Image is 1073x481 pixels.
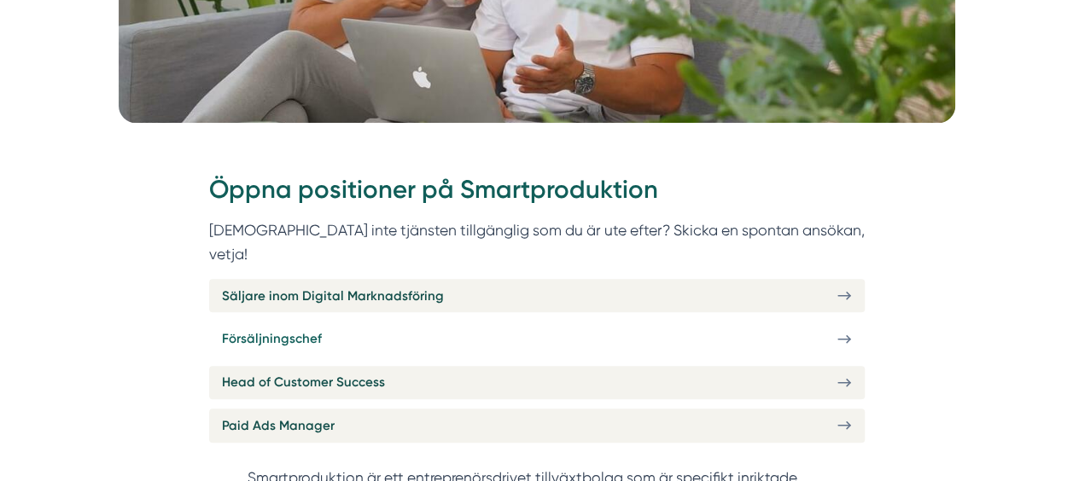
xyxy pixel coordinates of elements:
[209,172,865,217] h2: Öppna positioner på Smartproduktion
[222,372,385,392] span: Head of Customer Success
[222,286,444,306] span: Säljare inom Digital Marknadsföring
[222,415,335,436] span: Paid Ads Manager
[209,409,865,442] a: Paid Ads Manager
[222,328,322,349] span: Försäljningschef
[209,322,865,356] a: Försäljningschef
[209,218,865,266] p: [DEMOGRAPHIC_DATA] inte tjänsten tillgänglig som du är ute efter? Skicka en spontan ansökan, vetja!
[209,279,865,312] a: Säljare inom Digital Marknadsföring
[209,366,865,399] a: Head of Customer Success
